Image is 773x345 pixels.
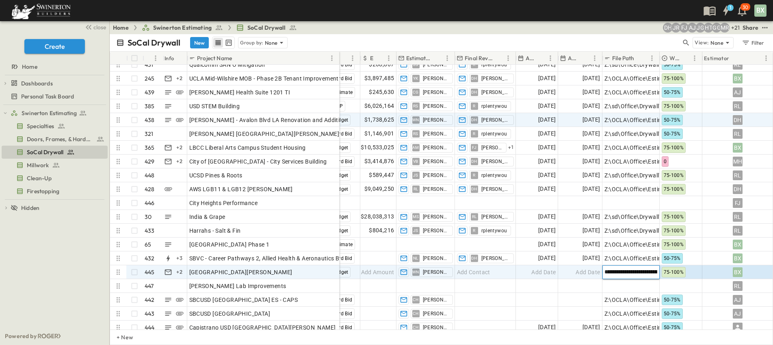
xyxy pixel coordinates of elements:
span: R [473,64,475,65]
span: 50-75% [664,90,681,95]
span: [DATE] [538,74,556,83]
span: Estimate [332,90,353,95]
span: [PERSON_NAME] [423,131,449,137]
img: 6c363589ada0b36f064d841b69d3a419a338230e66bb0a533688fa5cc3e9e735.png [10,2,72,19]
span: [DATE] [582,170,600,180]
button: Sort [375,54,384,63]
div: BX [733,240,743,249]
div: Doors, Frames, & Hardwaretest [2,133,108,146]
span: [PERSON_NAME] [481,144,503,151]
div: Daryll Hayward (daryll.hayward@swinerton.com) [663,23,673,33]
span: 75-100% [664,269,684,275]
div: Joshua Russell (joshua.russell@swinerton.com) [671,23,681,33]
span: 75-100% [664,172,684,178]
span: RS [413,133,418,134]
span: 75-100% [664,186,684,192]
div: Estimator [704,47,730,70]
span: [PERSON_NAME] [423,214,449,220]
span: [DATE] [582,74,600,83]
p: 321 [145,130,154,138]
span: [DATE] [582,60,600,69]
span: Clean-Up [27,174,52,182]
span: [PERSON_NAME] Lab Improvements [189,282,286,290]
span: [PERSON_NAME] [GEOGRAPHIC_DATA][PERSON_NAME] [189,130,340,138]
a: SoCal Drywall [236,24,297,32]
span: Millwork [27,161,49,169]
div: + 2 [175,267,184,277]
div: Francisco J. Sanchez (frsanchez@swinerton.com) [679,23,689,33]
span: $1,738,625 [364,115,394,124]
span: 75-100% [664,145,684,151]
button: New [190,37,209,48]
span: Hard Bid [332,131,353,137]
div: + 2 [175,143,184,153]
span: SBCUSD [GEOGRAPHIC_DATA] ES - CAPS [189,296,298,304]
p: 439 [145,88,155,96]
button: BX [754,4,767,17]
a: Doors, Frames, & Hardware [2,133,106,145]
span: rplentywou [481,61,507,68]
span: [GEOGRAPHIC_DATA] Phase 1 [189,240,270,249]
button: Sort [681,54,690,63]
span: 75-100% [664,76,684,81]
span: FJ [472,147,477,148]
button: row view [213,38,223,48]
span: Home [22,63,37,71]
div: FJ [733,198,743,208]
span: UCSD Pines & Roots [189,171,243,179]
div: Meghana Raj (meghana.raj@swinerton.com) [720,23,730,33]
p: 431 [145,61,154,69]
button: Sort [537,54,546,63]
p: Win Probability [669,54,679,62]
h6: 1 [730,4,731,11]
div: BX [754,4,767,17]
button: Menu [327,53,337,63]
div: + 3 [175,253,184,263]
span: [GEOGRAPHIC_DATA][PERSON_NAME] [189,268,292,276]
span: Hard Bid [332,255,353,261]
span: Personal Task Board [21,92,74,100]
div: + 2 [175,157,184,166]
span: $6,026,164 [364,101,394,111]
span: [DATE] [582,240,600,249]
span: [DATE] [538,101,556,111]
span: 50-75% [664,117,681,123]
p: SoCal Drywall [128,37,180,48]
div: Firestoppingtest [2,185,108,198]
div: SoCal Drywalltest [2,146,108,159]
a: Clean-Up [2,172,106,184]
div: BX [733,143,743,153]
span: 75-100% [664,103,684,109]
button: Menu [503,53,513,63]
button: Menu [761,53,771,63]
p: View: [695,38,709,47]
span: [PERSON_NAME] [423,75,449,82]
div: Jorge Garcia (jorgarcia@swinerton.com) [695,23,705,33]
a: Specialties [2,120,106,132]
a: Personal Task Board [2,91,106,102]
span: 50-75% [664,255,681,261]
button: Sort [433,54,442,63]
div: AJ [733,295,743,305]
p: + 21 [731,24,739,32]
span: $268,867 [369,60,394,69]
p: None [710,39,723,47]
span: [DATE] [538,60,556,69]
div: Swinerton Estimatingtest [2,107,108,120]
span: [PERSON_NAME] [423,103,449,109]
span: MS [413,216,419,217]
p: 30 [743,4,748,11]
span: Add Date [576,268,600,276]
p: 445 [145,268,155,276]
span: rplentywou [481,172,507,179]
div: Clean-Uptest [2,172,108,185]
p: 442 [145,296,155,304]
span: Hard Bid [332,76,353,81]
span: Specialties [27,122,54,130]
